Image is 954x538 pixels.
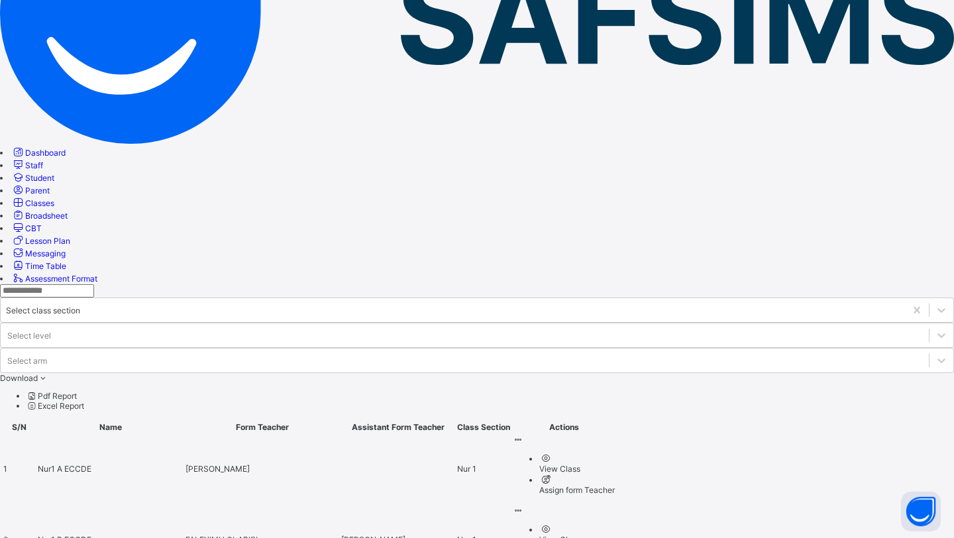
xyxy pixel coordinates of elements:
[11,274,97,284] a: Assessment Format
[11,261,66,271] a: Time Table
[25,223,42,233] span: CBT
[185,464,339,474] span: [PERSON_NAME]
[11,173,54,183] a: Student
[25,211,68,221] span: Broadsheet
[539,464,615,474] div: View Class
[11,236,70,246] a: Lesson Plan
[25,186,50,195] span: Parent
[26,401,954,411] li: dropdown-list-item-null-1
[11,248,66,258] a: Messaging
[901,492,941,531] button: Open asap
[6,305,80,315] div: Select class section
[25,148,66,158] span: Dashboard
[25,160,43,170] span: Staff
[7,331,51,341] div: Select level
[3,434,36,504] td: 1
[341,421,455,433] th: Assistant Form Teacher
[25,198,54,208] span: Classes
[64,464,91,474] span: ECCDE
[11,223,42,233] a: CBT
[7,356,47,366] div: Select arm
[11,211,68,221] a: Broadsheet
[185,421,339,433] th: Form Teacher
[25,274,97,284] span: Assessment Format
[37,421,184,433] th: Name
[512,421,615,433] th: Actions
[25,173,54,183] span: Student
[11,186,50,195] a: Parent
[539,485,615,495] div: Assign form Teacher
[26,391,954,401] li: dropdown-list-item-null-0
[11,148,66,158] a: Dashboard
[3,421,36,433] th: S/N
[11,160,43,170] a: Staff
[456,421,511,433] th: Class Section
[25,261,66,271] span: Time Table
[11,198,54,208] a: Classes
[38,464,64,474] span: Nur1 A
[25,236,70,246] span: Lesson Plan
[457,464,476,474] span: Nur 1
[25,248,66,258] span: Messaging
